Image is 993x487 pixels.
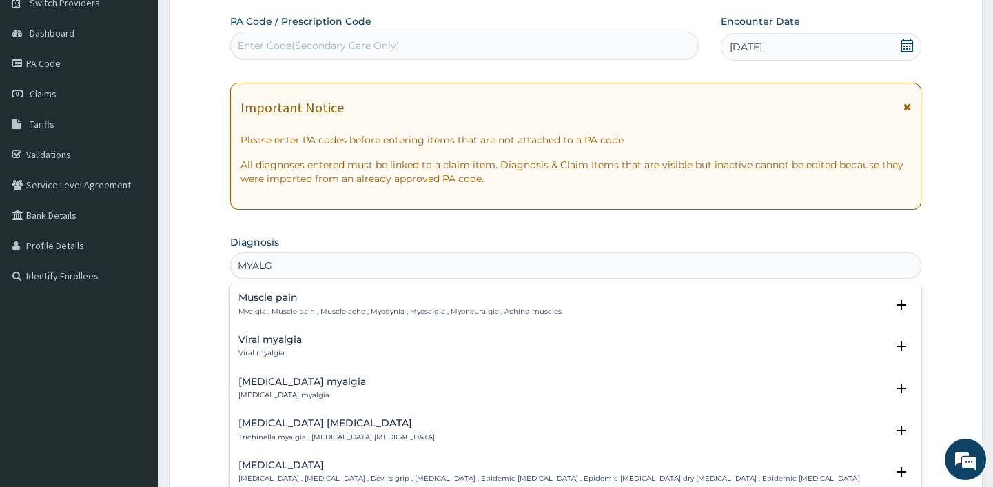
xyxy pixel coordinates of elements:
[230,235,279,249] label: Diagnosis
[238,474,859,484] p: [MEDICAL_DATA] , [MEDICAL_DATA] , Devil's grip , [MEDICAL_DATA] , Epidemic [MEDICAL_DATA] , Epide...
[240,158,910,186] p: All diagnoses entered must be linked to a claim item. Diagnosis & Claim Items that are visible bu...
[721,14,800,28] label: Encounter Date
[240,133,910,147] p: Please enter PA codes before entering items that are not attached to a PA code
[30,118,54,130] span: Tariffs
[30,27,74,39] span: Dashboard
[30,88,57,100] span: Claims
[7,333,263,381] textarea: Type your message and hit 'Enter'
[230,14,371,28] label: PA Code / Prescription Code
[72,77,232,95] div: Chat with us now
[240,100,344,115] h1: Important Notice
[893,422,910,439] i: open select status
[25,69,56,103] img: d_794563401_company_1708531726252_794563401
[238,307,562,317] p: Myalgia , Muscle pain , Muscle ache , Myodynia , Myosalgia , Myoneuralgia , Aching muscles
[238,39,400,52] div: Enter Code(Secondary Care Only)
[238,348,302,358] p: Viral myalgia
[226,7,259,40] div: Minimize live chat window
[893,338,910,355] i: open select status
[893,297,910,313] i: open select status
[238,418,435,428] h4: [MEDICAL_DATA] [MEDICAL_DATA]
[893,380,910,397] i: open select status
[238,377,366,387] h4: [MEDICAL_DATA] myalgia
[238,460,859,470] h4: [MEDICAL_DATA]
[893,464,910,480] i: open select status
[730,40,762,54] span: [DATE]
[238,292,562,303] h4: Muscle pain
[238,390,366,400] p: [MEDICAL_DATA] myalgia
[238,433,435,442] p: Trichinella myalgia , [MEDICAL_DATA] [MEDICAL_DATA]
[80,152,190,291] span: We're online!
[238,335,302,345] h4: Viral myalgia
